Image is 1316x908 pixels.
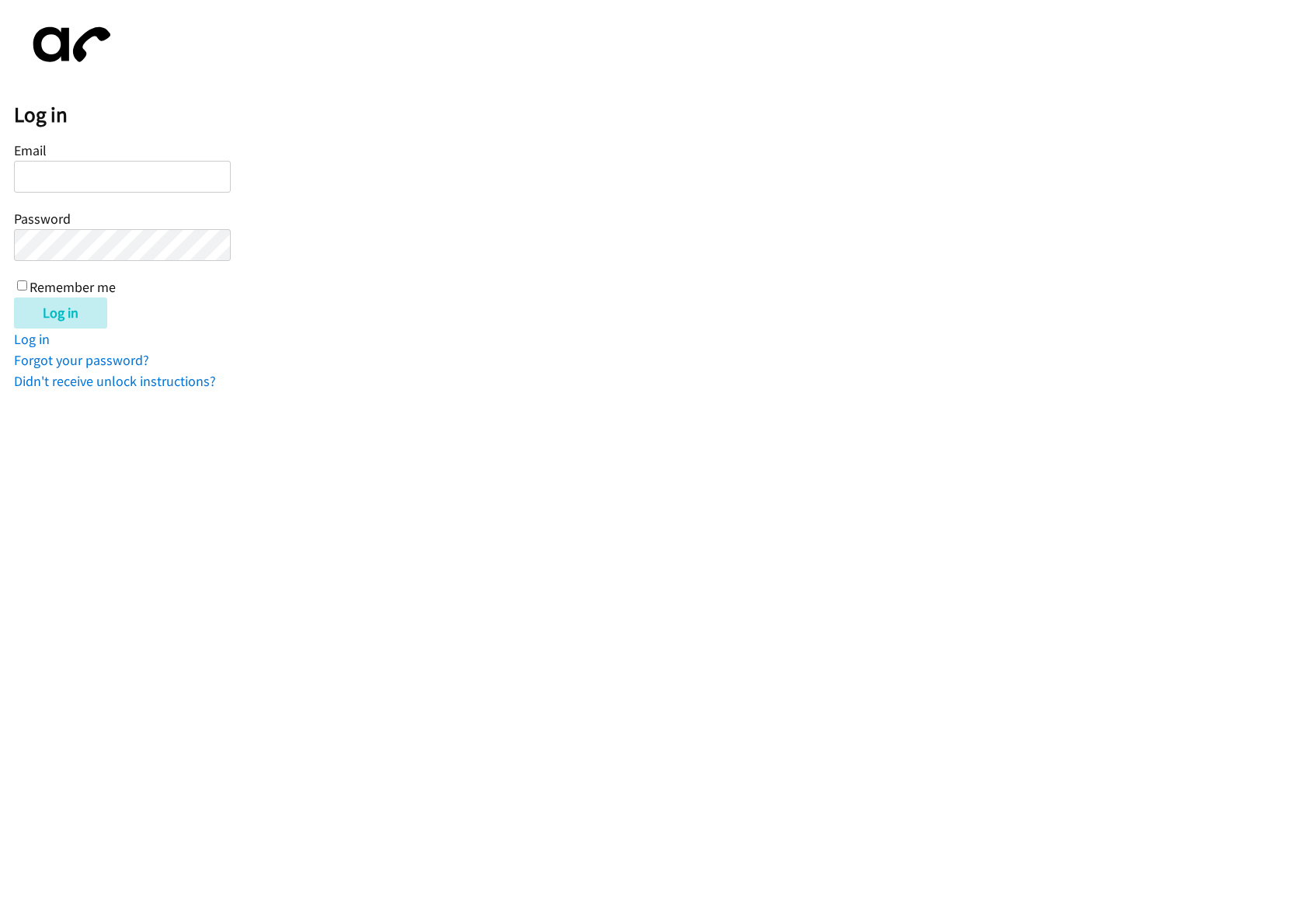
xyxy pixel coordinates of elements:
[14,372,216,390] a: Didn't receive unlock instructions?
[14,14,123,75] img: aphone-8a226864a2ddd6a5e75d1ebefc011f4aa8f32683c2d82f3fb0802fe031f96514.svg
[14,330,50,348] a: Log in
[14,102,1316,128] h2: Log in
[14,141,47,159] label: Email
[30,278,116,296] label: Remember me
[14,351,149,369] a: Forgot your password?
[14,210,71,228] label: Password
[14,297,107,329] input: Log in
